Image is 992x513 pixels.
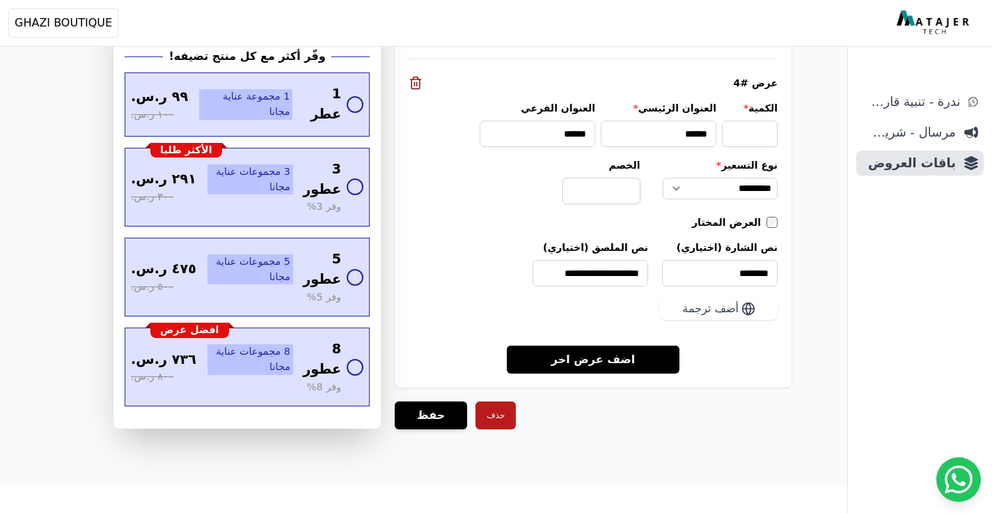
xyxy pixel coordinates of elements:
label: العرض المختار [692,215,766,229]
span: ندرة - تنبية قارب علي النفاذ [862,92,960,112]
span: وفر 5% [307,290,341,305]
span: ٤٧٥ ر.س. [131,260,196,280]
label: العنوان الفرعي [480,101,595,115]
label: العنوان الرئيسي [601,101,716,115]
span: ٣٠٠ ر.س. [131,190,173,205]
label: نوع التسعير [663,158,778,172]
span: 8 مجموعات عناية مجانا [207,345,293,375]
span: وفر 3% [307,200,341,215]
span: 1 مجموعة عناية مجانا [199,90,292,120]
span: ٩٩ ر.س. [131,87,188,107]
img: MatajerTech Logo [897,10,973,36]
h2: وفّر أكثر مع كل منتج تضيفه! [168,48,325,65]
span: ٥٠٠ ر.س. [131,280,173,295]
label: نص الشارة (اختياري) [662,240,778,254]
div: الأكثر طلبا [150,143,222,158]
span: 1 عطر [298,84,341,125]
label: نص الملصق (اختياري) [533,240,648,254]
span: ٧٣٦ ر.س. [131,350,196,370]
span: وفر 8% [307,380,341,395]
span: GHAZI BOUTIQUE [15,15,112,31]
span: 3 عطور [299,160,341,200]
span: ١٠٠ ر.س. [131,107,173,123]
span: 8 عطور [299,339,341,380]
button: GHAZI BOUTIQUE [8,8,118,38]
div: افضل عرض [150,323,229,338]
span: باقات العروض [862,153,956,173]
label: الكمية [722,101,778,115]
div: عرض #4 [409,76,778,90]
label: الخصم [562,158,640,172]
span: أضف ترجمة [682,300,739,317]
span: 3 مجموعات عناية مجانا [207,164,293,194]
span: ٢٩١ ر.س. [131,169,196,190]
a: اضف عرض اخر [507,345,680,374]
button: حفظ [395,401,467,429]
span: مرسال - شريط دعاية [862,123,956,142]
span: 5 مجموعات عناية مجانا [207,254,293,284]
span: ٨٠٠ ر.س. [131,370,173,385]
button: حذف [475,401,516,429]
span: 5 عطور [299,250,341,290]
button: أضف ترجمة [660,298,778,320]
